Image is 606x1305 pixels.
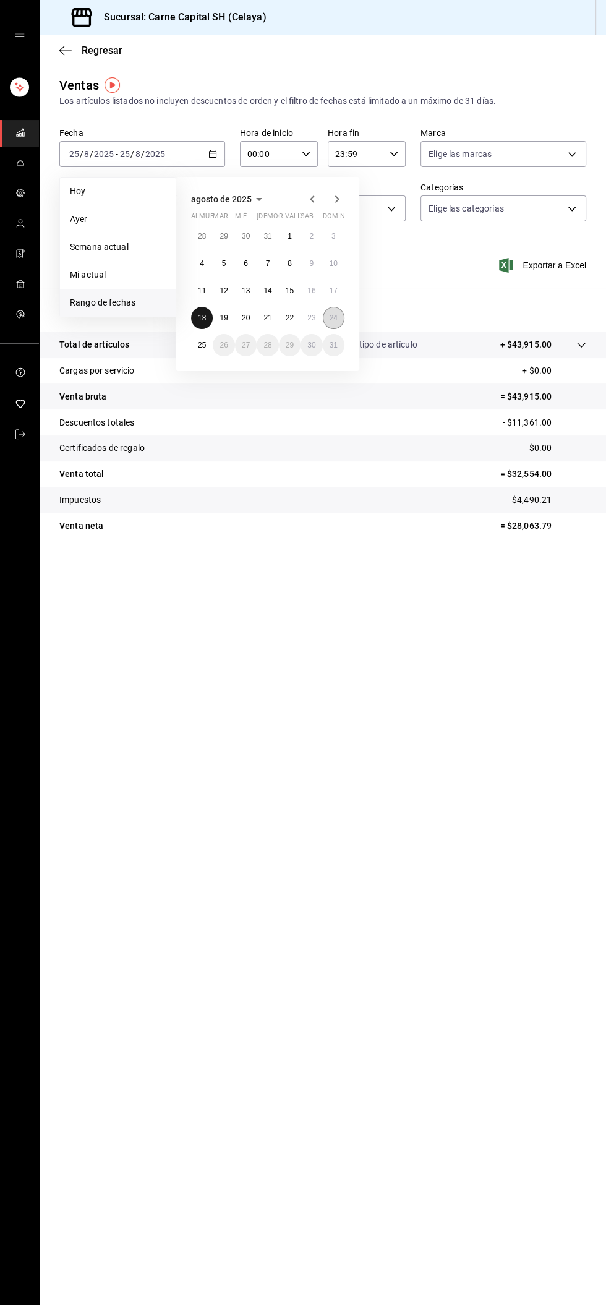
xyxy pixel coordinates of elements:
[309,259,314,268] abbr: 9 de agosto de 2025
[235,225,257,247] button: 30 de julio de 2025
[502,417,552,427] font: - $11,361.00
[279,212,313,225] abbr: viernes
[242,341,250,349] font: 27
[330,341,338,349] font: 31
[70,214,88,224] font: Ayer
[235,212,247,220] font: mié
[429,203,504,213] font: Elige las categorías
[213,334,234,356] button: 26 de agosto de 2025
[235,307,257,329] button: 20 de agosto de 2025
[59,443,145,453] font: Certificados de regalo
[288,259,292,268] abbr: 8 de agosto de 2025
[191,334,213,356] button: 25 de agosto de 2025
[220,341,228,349] font: 26
[307,286,315,295] abbr: 16 de agosto de 2025
[500,391,552,401] font: = $43,915.00
[323,280,344,302] button: 17 de agosto de 2025
[331,232,336,241] abbr: 3 de agosto de 2025
[523,260,586,270] font: Exportar a Excel
[141,149,145,159] font: /
[198,314,206,322] abbr: 18 de agosto de 2025
[286,341,294,349] abbr: 29 de agosto de 2025
[429,149,492,159] font: Elige las marcas
[222,259,226,268] abbr: 5 de agosto de 2025
[59,45,122,56] button: Regresar
[213,212,228,225] abbr: martes
[307,286,315,295] font: 16
[59,495,101,505] font: Impuestos
[323,307,344,329] button: 24 de agosto de 2025
[191,252,213,275] button: 4 de agosto de 2025
[330,314,338,322] abbr: 24 de agosto de 2025
[257,334,278,356] button: 28 de agosto de 2025
[257,307,278,329] button: 21 de agosto de 2025
[198,314,206,322] font: 18
[70,186,85,196] font: Hoy
[220,314,228,322] abbr: 19 de agosto de 2025
[90,149,93,159] font: /
[220,286,228,295] abbr: 12 de agosto de 2025
[242,232,250,241] abbr: 30 de julio de 2025
[244,259,248,268] font: 6
[500,469,552,479] font: = $32,554.00
[220,286,228,295] font: 12
[257,280,278,302] button: 14 de agosto de 2025
[135,149,141,159] input: --
[279,280,301,302] button: 15 de agosto de 2025
[15,32,25,42] button: cajón abierto
[59,391,106,401] font: Venta bruta
[145,149,166,159] input: ----
[213,252,234,275] button: 5 de agosto de 2025
[213,280,234,302] button: 12 de agosto de 2025
[191,225,213,247] button: 28 de julio de 2025
[288,259,292,268] font: 8
[70,242,129,252] font: Semana actual
[59,78,99,93] font: Ventas
[286,341,294,349] font: 29
[242,314,250,322] font: 20
[235,280,257,302] button: 13 de agosto de 2025
[200,259,204,268] font: 4
[191,192,267,207] button: agosto de 2025
[242,232,250,241] font: 30
[191,212,228,225] abbr: lunes
[59,340,129,349] font: Total de artículos
[116,149,118,159] font: -
[330,259,338,268] abbr: 10 de agosto de 2025
[301,225,322,247] button: 2 de agosto de 2025
[200,259,204,268] abbr: 4 de agosto de 2025
[522,366,552,375] font: + $0.00
[191,212,228,220] font: almuerzo
[242,341,250,349] abbr: 27 de agosto de 2025
[288,232,292,241] font: 1
[242,314,250,322] abbr: 20 de agosto de 2025
[263,232,271,241] abbr: 31 de julio de 2025
[83,149,90,159] input: --
[500,521,552,531] font: = $28,063.79
[257,225,278,247] button: 31 de julio de 2025
[222,259,226,268] font: 5
[309,232,314,241] font: 2
[263,232,271,241] font: 31
[309,259,314,268] font: 9
[220,314,228,322] font: 19
[501,258,586,273] button: Exportar a Excel
[279,334,301,356] button: 29 de agosto de 2025
[198,341,206,349] abbr: 25 de agosto de 2025
[301,252,322,275] button: 9 de agosto de 2025
[263,286,271,295] font: 14
[286,286,294,295] font: 15
[286,286,294,295] abbr: 15 de agosto de 2025
[309,232,314,241] abbr: 2 de agosto de 2025
[213,225,234,247] button: 29 de julio de 2025
[331,232,336,241] font: 3
[288,232,292,241] abbr: 1 de agosto de 2025
[323,225,344,247] button: 3 de agosto de 2025
[330,259,338,268] font: 10
[198,232,206,241] font: 28
[330,286,338,295] abbr: 17 de agosto de 2025
[301,212,314,220] font: sab
[59,521,103,531] font: Venta neta
[279,252,301,275] button: 8 de agosto de 2025
[301,280,322,302] button: 16 de agosto de 2025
